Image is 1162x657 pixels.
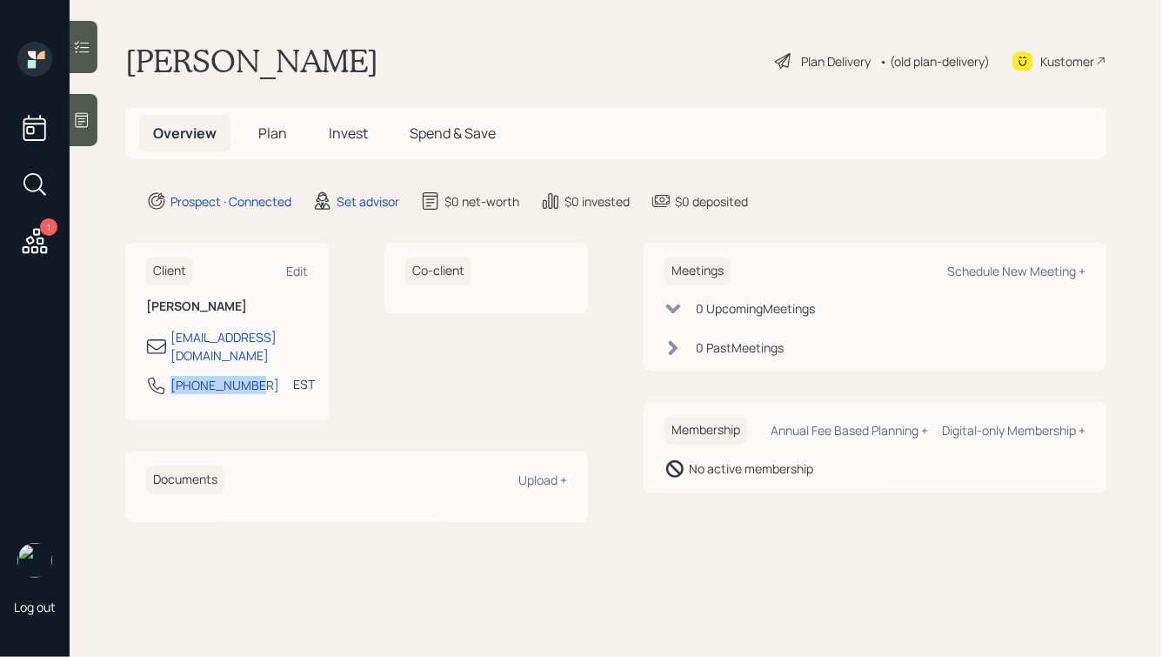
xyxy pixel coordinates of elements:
div: Set advisor [337,192,399,211]
div: 1 [40,218,57,236]
span: Spend & Save [410,124,496,143]
div: [PHONE_NUMBER] [170,376,279,394]
div: $0 invested [564,192,630,211]
div: $0 net-worth [444,192,519,211]
div: $0 deposited [675,192,748,211]
h6: Meetings [664,257,731,285]
h6: Documents [146,466,224,494]
div: 0 Past Meeting s [696,339,784,357]
div: Edit [286,263,308,279]
div: • (old plan-delivery) [879,52,990,70]
img: hunter_neumayer.jpg [17,543,52,578]
div: Plan Delivery [801,52,871,70]
div: [EMAIL_ADDRESS][DOMAIN_NAME] [170,328,308,365]
span: Plan [258,124,287,143]
h6: Co-client [405,257,471,285]
h6: [PERSON_NAME] [146,299,308,314]
div: Prospect · Connected [170,192,291,211]
div: 0 Upcoming Meeting s [696,299,815,318]
h6: Client [146,257,193,285]
div: EST [293,375,315,393]
span: Invest [329,124,368,143]
div: Schedule New Meeting + [947,263,1085,279]
h6: Membership [664,416,747,445]
h1: [PERSON_NAME] [125,42,378,80]
div: Annual Fee Based Planning + [771,422,928,439]
div: Upload + [518,472,567,488]
div: Digital-only Membership + [942,422,1085,439]
span: Overview [153,124,217,143]
div: No active membership [689,459,813,478]
div: Log out [14,599,56,615]
div: Kustomer [1040,52,1094,70]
